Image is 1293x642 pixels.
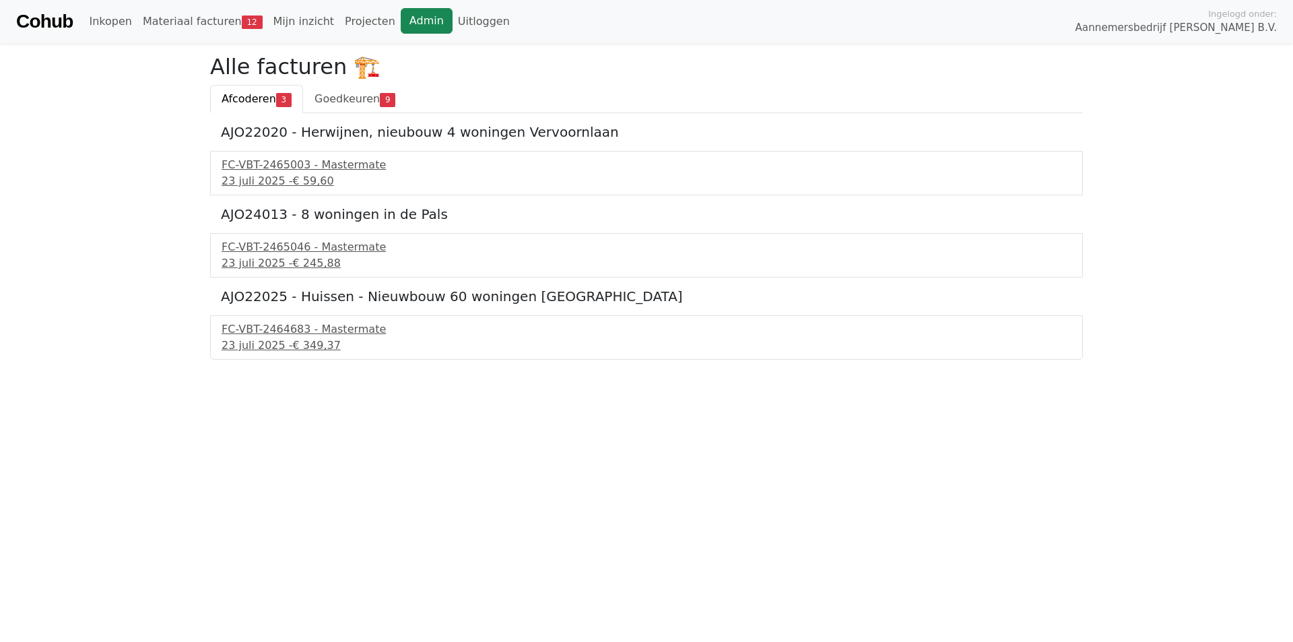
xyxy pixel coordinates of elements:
[221,288,1072,304] h5: AJO22025 - Huissen - Nieuwbouw 60 woningen [GEOGRAPHIC_DATA]
[16,5,73,38] a: Cohub
[222,173,1071,189] div: 23 juli 2025 -
[222,157,1071,189] a: FC-VBT-2465003 - Mastermate23 juli 2025 -€ 59,60
[339,8,401,35] a: Projecten
[222,255,1071,271] div: 23 juli 2025 -
[303,85,407,113] a: Goedkeuren9
[1075,20,1277,36] span: Aannemersbedrijf [PERSON_NAME] B.V.
[222,321,1071,338] div: FC-VBT-2464683 - Mastermate
[453,8,515,35] a: Uitloggen
[222,92,276,105] span: Afcoderen
[242,15,263,29] span: 12
[210,54,1083,79] h2: Alle facturen 🏗️
[210,85,303,113] a: Afcoderen3
[276,93,292,106] span: 3
[293,339,341,352] span: € 349,37
[293,257,341,269] span: € 245,88
[380,93,395,106] span: 9
[1208,7,1277,20] span: Ingelogd onder:
[137,8,268,35] a: Materiaal facturen12
[221,124,1072,140] h5: AJO22020 - Herwijnen, nieubouw 4 woningen Vervoornlaan
[222,321,1071,354] a: FC-VBT-2464683 - Mastermate23 juli 2025 -€ 349,37
[222,239,1071,271] a: FC-VBT-2465046 - Mastermate23 juli 2025 -€ 245,88
[222,338,1071,354] div: 23 juli 2025 -
[84,8,137,35] a: Inkopen
[293,174,334,187] span: € 59,60
[222,239,1071,255] div: FC-VBT-2465046 - Mastermate
[401,8,453,34] a: Admin
[222,157,1071,173] div: FC-VBT-2465003 - Mastermate
[314,92,380,105] span: Goedkeuren
[268,8,340,35] a: Mijn inzicht
[221,206,1072,222] h5: AJO24013 - 8 woningen in de Pals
